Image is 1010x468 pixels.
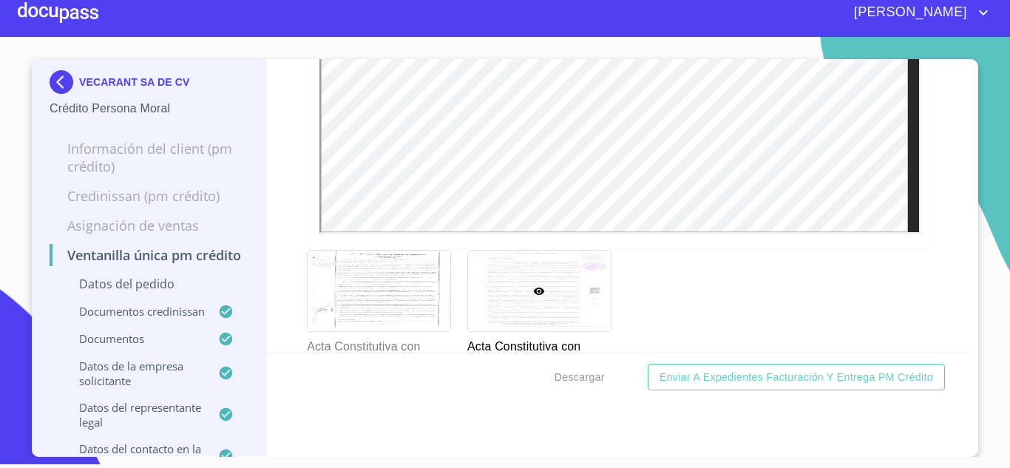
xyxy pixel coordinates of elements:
[50,304,218,319] p: Documentos CrediNissan
[50,400,218,430] p: Datos del representante legal
[50,246,248,264] p: Ventanilla única PM crédito
[50,217,248,234] p: Asignación de Ventas
[843,1,975,24] span: [PERSON_NAME]
[79,76,190,88] p: VECARANT SA DE CV
[660,368,933,387] span: Enviar a Expedientes Facturación y Entrega PM crédito
[50,140,248,175] p: Información del Client (PM crédito)
[50,70,248,100] div: VECARANT SA DE CV
[308,251,450,331] img: Acta Constitutiva con poderes
[50,359,218,388] p: Datos de la empresa solicitante
[50,276,248,292] p: Datos del pedido
[307,332,450,373] p: Acta Constitutiva con poderes
[467,332,610,373] p: Acta Constitutiva con poderes
[843,1,992,24] button: account of current user
[50,70,79,94] img: Docupass spot blue
[50,331,218,346] p: Documentos
[50,187,248,205] p: Credinissan (PM crédito)
[555,368,605,387] span: Descargar
[549,364,611,391] button: Descargar
[50,100,248,118] p: Crédito Persona Moral
[648,364,945,391] button: Enviar a Expedientes Facturación y Entrega PM crédito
